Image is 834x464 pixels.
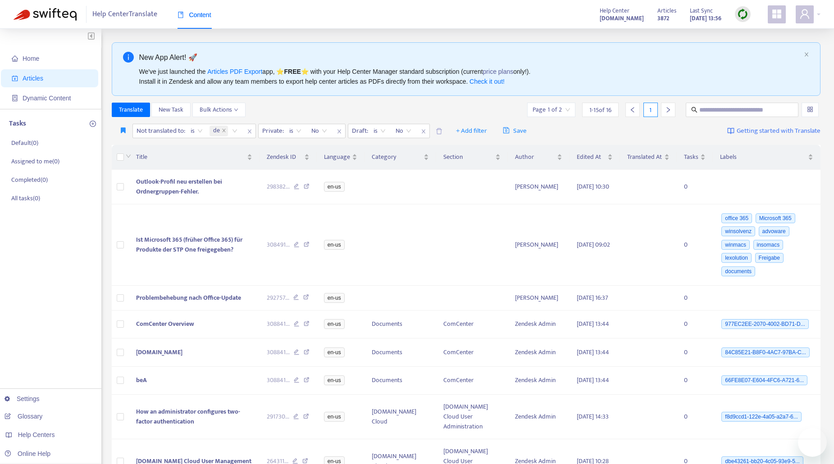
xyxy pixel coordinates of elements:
[677,204,713,286] td: 0
[436,367,508,395] td: ComCenter
[151,103,191,117] button: New Task
[657,14,669,23] strong: 3872
[244,126,255,137] span: close
[207,68,262,75] a: Articles PDF Export
[136,152,245,162] span: Title
[119,105,143,115] span: Translate
[570,145,620,170] th: Edited At
[713,145,820,170] th: Labels
[799,9,810,19] span: user
[577,319,609,329] span: [DATE] 13:44
[210,126,228,136] span: de
[11,138,38,148] p: Default ( 0 )
[600,6,629,16] span: Help Center
[123,52,134,63] span: info-circle
[11,157,59,166] p: Assigned to me ( 0 )
[260,145,317,170] th: Zendesk ID
[496,124,533,138] button: saveSave
[333,126,345,137] span: close
[677,395,713,439] td: 0
[508,311,570,339] td: Zendesk Admin
[436,338,508,367] td: ComCenter
[753,240,784,250] span: insomacs
[192,103,246,117] button: Bulk Actionsdown
[374,124,386,138] span: is
[508,170,570,204] td: [PERSON_NAME]
[139,67,801,86] div: We've just launched the app, ⭐ ⭐️ with your Help Center Manager standard subscription (current on...
[284,68,301,75] b: FREE
[737,126,820,136] span: Getting started with Translate
[259,124,285,138] span: Private :
[222,128,226,134] span: close
[11,194,40,203] p: All tasks ( 0 )
[727,127,734,135] img: image-link
[267,293,289,303] span: 292757 ...
[11,175,48,185] p: Completed ( 0 )
[90,121,96,127] span: plus-circle
[365,367,436,395] td: Documents
[804,52,809,57] span: close
[9,118,26,129] p: Tasks
[324,412,345,422] span: en-us
[577,239,610,250] span: [DATE] 09:02
[92,6,157,23] span: Help Center Translate
[129,145,260,170] th: Title
[620,145,677,170] th: Translated At
[191,124,203,138] span: is
[798,428,827,457] iframe: Schaltfläche zum Öffnen des Messaging-Fensters
[449,124,494,138] button: + Add filter
[737,9,748,20] img: sync.dc5367851b00ba804db3.png
[600,14,644,23] strong: [DOMAIN_NAME]
[759,226,789,236] span: advoware
[515,152,555,162] span: Author
[508,204,570,286] td: [PERSON_NAME]
[267,182,290,192] span: 298382 ...
[12,75,18,81] span: account-book
[720,152,806,162] span: Labels
[627,152,662,162] span: Translated At
[372,152,422,162] span: Category
[677,145,713,170] th: Tasks
[755,253,784,263] span: Freigabe
[677,286,713,311] td: 0
[267,347,290,357] span: 308841 ...
[267,319,290,329] span: 308841 ...
[136,406,240,427] span: How an administrator configures two-factor authentication
[267,240,290,250] span: 308491 ...
[721,266,755,276] span: documents
[721,412,801,422] span: f8d9ccd1-122e-4a05-a2a7-6...
[677,170,713,204] td: 0
[18,431,55,438] span: Help Centers
[289,124,301,138] span: is
[677,367,713,395] td: 0
[365,311,436,339] td: Documents
[136,347,182,357] span: [DOMAIN_NAME]
[136,375,147,385] span: beA
[324,347,345,357] span: en-us
[721,375,807,385] span: 66FE8E07-E604-4FC6-A721-6...
[600,13,644,23] a: [DOMAIN_NAME]
[690,14,721,23] strong: [DATE] 13:56
[396,124,411,138] span: No
[139,52,801,63] div: New App Alert! 🚀
[213,126,220,136] span: de
[483,68,514,75] a: price plans
[136,319,194,329] span: ComCenter Overview
[178,12,184,18] span: book
[508,367,570,395] td: Zendesk Admin
[436,311,508,339] td: ComCenter
[324,293,345,303] span: en-us
[677,311,713,339] td: 0
[684,152,698,162] span: Tasks
[690,6,713,16] span: Last Sync
[112,103,150,117] button: Translate
[577,152,606,162] span: Edited At
[348,124,369,138] span: Draft :
[5,413,42,420] a: Glossary
[12,55,18,62] span: home
[721,319,808,329] span: 977EC2EE-2070-4002-BD71-D...
[14,8,77,21] img: Swifteq
[443,152,493,162] span: Section
[589,105,611,115] span: 1 - 15 of 16
[577,293,608,303] span: [DATE] 16:37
